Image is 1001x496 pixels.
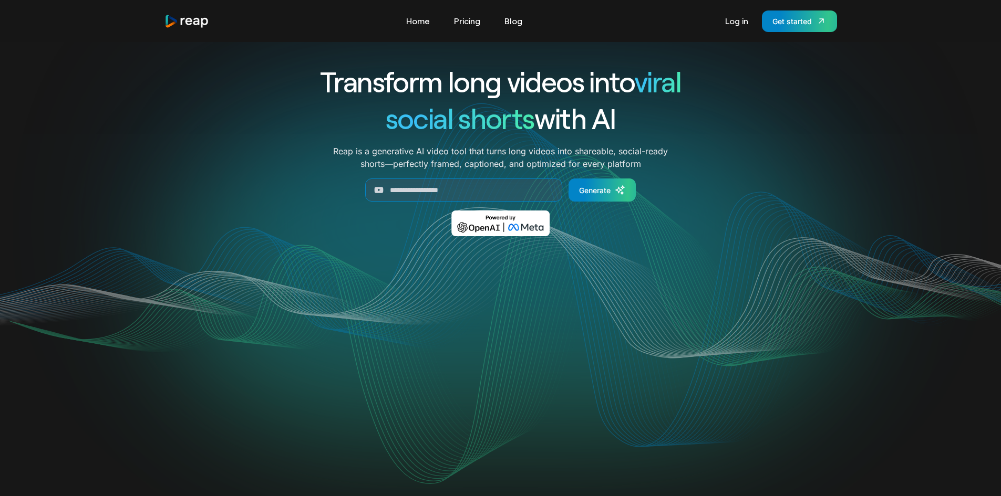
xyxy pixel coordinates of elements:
[579,185,611,196] div: Generate
[401,13,435,29] a: Home
[282,178,719,202] form: Generate Form
[282,63,719,100] h1: Transform long videos into
[569,178,636,202] a: Generate
[289,251,712,463] video: Your browser does not support the video tag.
[164,14,210,28] img: reap logo
[720,13,754,29] a: Log in
[333,145,668,170] p: Reap is a generative AI video tool that turns long videos into shareable, social-ready shorts—per...
[449,13,486,29] a: Pricing
[164,14,210,28] a: home
[451,210,550,236] img: Powered by OpenAI & Meta
[634,64,681,98] span: viral
[499,13,528,29] a: Blog
[386,101,534,135] span: social shorts
[772,16,812,27] div: Get started
[762,10,837,32] a: Get started
[282,100,719,136] h1: with AI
